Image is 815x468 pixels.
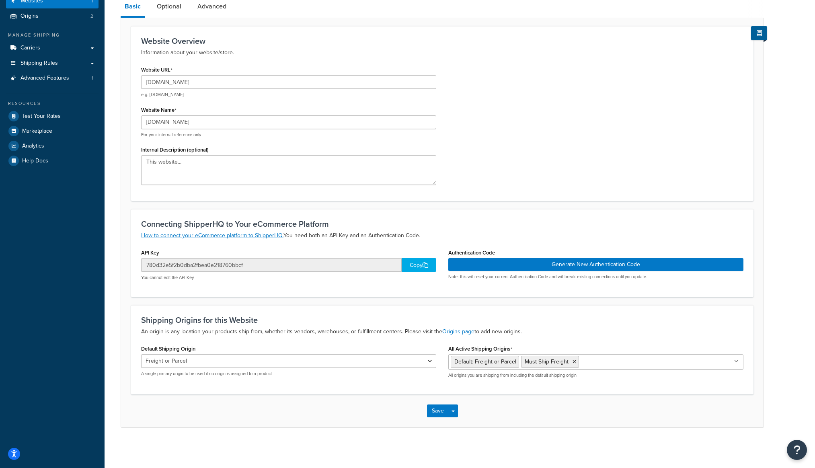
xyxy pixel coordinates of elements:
span: Help Docs [22,158,48,164]
span: Marketplace [22,128,52,135]
span: Analytics [22,143,44,150]
span: Origins [21,13,39,20]
button: Save [427,404,449,417]
a: Advanced Features1 [6,71,99,86]
li: Advanced Features [6,71,99,86]
h3: Shipping Origins for this Website [141,316,743,324]
a: Carriers [6,41,99,55]
p: For your internal reference only [141,132,436,138]
label: Internal Description (optional) [141,147,209,153]
span: 1 [92,75,93,82]
label: API Key [141,250,159,256]
a: Analytics [6,139,99,153]
textarea: This website... [141,155,436,185]
span: Carriers [21,45,40,51]
button: Show Help Docs [751,26,767,40]
li: Origins [6,9,99,24]
label: Website URL [141,67,172,73]
p: You need both an API Key and an Authentication Code. [141,231,743,240]
label: Authentication Code [448,250,495,256]
label: Default Shipping Origin [141,346,195,352]
p: An origin is any location your products ship from, whether its vendors, warehouses, or fulfillmen... [141,327,743,337]
a: Test Your Rates [6,109,99,123]
p: You cannot edit the API Key [141,275,436,281]
button: Generate New Authentication Code [448,258,743,271]
p: Information about your website/store. [141,48,743,57]
a: Marketplace [6,124,99,138]
p: All origins you are shipping from including the default shipping origin [448,372,743,378]
button: Open Resource Center [787,440,807,460]
label: Website Name [141,107,177,113]
span: 2 [90,13,93,20]
label: All Active Shipping Origins [448,346,512,352]
p: A single primary origin to be used if no origin is assigned to a product [141,371,436,377]
span: Advanced Features [21,75,69,82]
p: e.g. [DOMAIN_NAME] [141,92,436,98]
div: Resources [6,100,99,107]
h3: Website Overview [141,37,743,45]
p: Note: this will reset your current Authentication Code and will break existing connections until ... [448,274,743,280]
a: Origins2 [6,9,99,24]
a: Origins page [442,327,474,336]
h3: Connecting ShipperHQ to Your eCommerce Platform [141,220,743,228]
span: Shipping Rules [21,60,58,67]
a: Shipping Rules [6,56,99,71]
span: Must Ship Freight [525,357,569,366]
span: Default: Freight or Parcel [454,357,516,366]
a: Help Docs [6,154,99,168]
div: Manage Shipping [6,32,99,39]
span: Test Your Rates [22,113,61,120]
a: How to connect your eCommerce platform to ShipperHQ. [141,231,283,240]
div: Copy [402,258,436,272]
